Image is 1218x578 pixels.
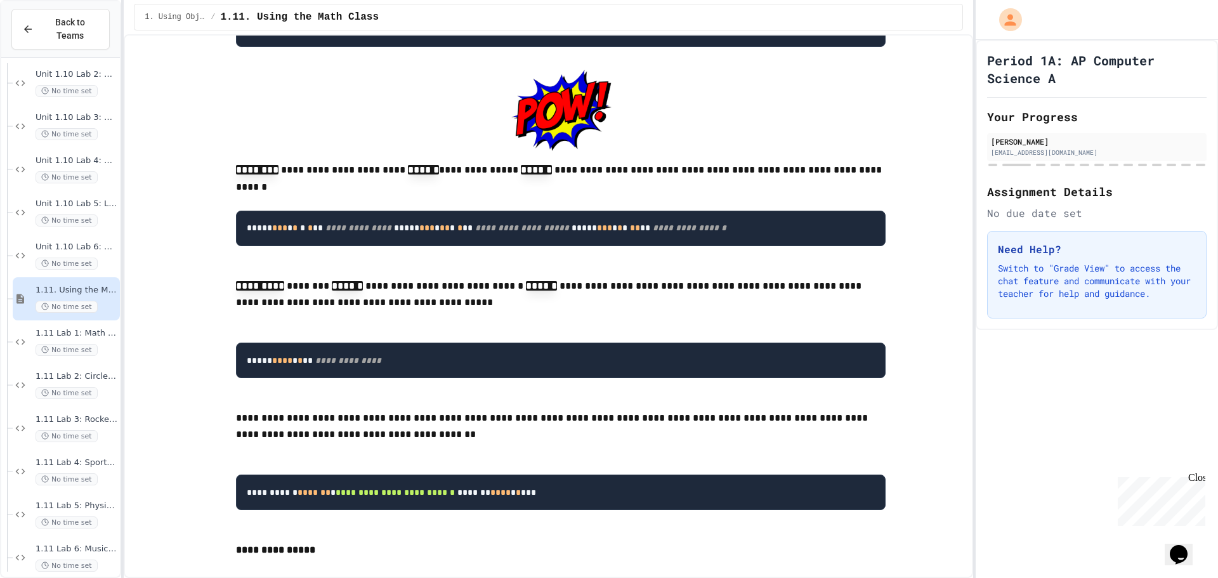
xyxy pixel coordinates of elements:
span: 1.11 Lab 6: Music Studio Equalizer [36,544,117,555]
span: 1.11 Lab 3: Rocket Launch Calculator [36,414,117,425]
span: 1.11 Lab 4: Sports Statistics Calculator [36,457,117,468]
span: No time set [36,387,98,399]
div: [PERSON_NAME] [991,136,1203,147]
span: 1.11 Lab 2: Circle Area Calculator [36,371,117,382]
iframe: chat widget [1165,527,1205,565]
span: 1.11. Using the Math Class [36,285,117,296]
div: My Account [986,5,1025,34]
p: Switch to "Grade View" to access the chat feature and communicate with your teacher for help and ... [998,262,1196,300]
span: No time set [36,473,98,485]
span: No time set [36,516,98,529]
span: No time set [36,430,98,442]
span: No time set [36,128,98,140]
span: Unit 1.10 Lab 3: Sports Stats Hub [36,112,117,123]
h2: Your Progress [987,108,1207,126]
h2: Assignment Details [987,183,1207,200]
h1: Period 1A: AP Computer Science A [987,51,1207,87]
h3: Need Help? [998,242,1196,257]
span: 1.11 Lab 5: Physics Lab Calculator [36,501,117,511]
span: Back to Teams [41,16,99,43]
div: No due date set [987,206,1207,221]
span: 1.11 Lab 1: Math Calculator Fixer [36,328,117,339]
span: Unit 1.10 Lab 2: Menu Price Calculator [36,69,117,80]
button: Back to Teams [11,9,110,49]
span: Unit 1.10 Lab 4: Email Validator Helper [36,155,117,166]
span: No time set [36,560,98,572]
span: No time set [36,214,98,227]
span: No time set [36,344,98,356]
span: No time set [36,171,98,183]
span: 1.11. Using the Math Class [220,10,379,25]
iframe: chat widget [1113,472,1205,526]
span: No time set [36,258,98,270]
div: [EMAIL_ADDRESS][DOMAIN_NAME] [991,148,1203,157]
div: Chat with us now!Close [5,5,88,81]
span: / [211,12,215,22]
span: Unit 1.10 Lab 5: Library System Debugger [36,199,117,209]
span: Unit 1.10 Lab 6: Data Analyst Toolkit [36,242,117,253]
span: 1. Using Objects and Methods [145,12,206,22]
span: No time set [36,85,98,97]
span: No time set [36,301,98,313]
